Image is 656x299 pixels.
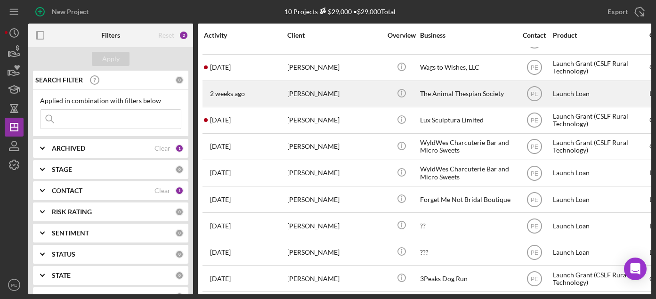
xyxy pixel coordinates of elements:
[101,32,120,39] b: Filters
[517,32,552,39] div: Contact
[175,165,184,174] div: 0
[175,76,184,84] div: 0
[52,272,71,279] b: STATE
[287,108,381,133] div: [PERSON_NAME]
[210,249,231,256] time: 2025-07-29 17:38
[175,208,184,216] div: 0
[553,187,647,212] div: Launch Loan
[287,187,381,212] div: [PERSON_NAME]
[210,222,231,230] time: 2025-08-04 17:33
[553,161,647,186] div: Launch Loan
[420,134,514,159] div: WyldWes Charcuterie Bar and Micro Sweets
[553,81,647,106] div: Launch Loan
[287,240,381,265] div: [PERSON_NAME]
[52,251,75,258] b: STATUS
[40,97,181,105] div: Applied in combination with filters below
[52,187,82,194] b: CONTACT
[530,170,538,177] text: PE
[175,144,184,153] div: 1
[5,275,24,294] button: PE
[52,166,72,173] b: STAGE
[553,266,647,291] div: Launch Grant (CSLF Rural Technology)
[287,81,381,106] div: [PERSON_NAME]
[384,32,419,39] div: Overview
[607,2,628,21] div: Export
[287,266,381,291] div: [PERSON_NAME]
[35,76,83,84] b: SEARCH FILTER
[175,186,184,195] div: 1
[102,52,120,66] div: Apply
[553,213,647,238] div: Launch Loan
[530,91,538,97] text: PE
[210,275,231,283] time: 2025-07-23 18:05
[204,32,286,39] div: Activity
[553,240,647,265] div: Launch Loan
[530,117,538,124] text: PE
[287,161,381,186] div: [PERSON_NAME]
[530,249,538,256] text: PE
[52,2,89,21] div: New Project
[210,116,231,124] time: 2025-09-04 21:52
[52,229,89,237] b: SENTIMENT
[154,187,170,194] div: Clear
[420,32,514,39] div: Business
[175,250,184,259] div: 0
[158,32,174,39] div: Reset
[175,271,184,280] div: 0
[420,187,514,212] div: Forget Me Not Bridal Boutique
[175,229,184,237] div: 0
[287,134,381,159] div: [PERSON_NAME]
[553,32,647,39] div: Product
[530,144,538,150] text: PE
[287,213,381,238] div: [PERSON_NAME]
[530,65,538,71] text: PE
[420,266,514,291] div: 3Peaks Dog Run
[420,108,514,133] div: Lux Sculptura Limited
[287,55,381,80] div: [PERSON_NAME]
[52,208,92,216] b: RISK RATING
[420,55,514,80] div: Wags to Wishes, LLC
[420,81,514,106] div: The Animal Thespian Society
[210,64,231,71] time: 2025-09-23 22:19
[210,196,231,203] time: 2025-08-04 17:54
[624,258,647,280] div: Open Intercom Messenger
[530,275,538,282] text: PE
[52,145,85,152] b: ARCHIVED
[530,223,538,229] text: PE
[553,108,647,133] div: Launch Grant (CSLF Rural Technology)
[210,169,231,177] time: 2025-08-26 18:30
[420,161,514,186] div: WyldWes Charcuterie Bar and Micro Sweets
[530,196,538,203] text: PE
[179,31,188,40] div: 2
[210,143,231,150] time: 2025-08-26 18:40
[553,55,647,80] div: Launch Grant (CSLF Rural Technology)
[92,52,130,66] button: Apply
[553,134,647,159] div: Launch Grant (CSLF Rural Technology)
[11,283,17,288] text: PE
[420,213,514,238] div: ??
[28,2,98,21] button: New Project
[154,145,170,152] div: Clear
[318,8,352,16] div: $29,000
[284,8,396,16] div: 10 Projects • $29,000 Total
[598,2,651,21] button: Export
[210,90,245,97] time: 2025-09-10 18:40
[420,240,514,265] div: ???
[287,32,381,39] div: Client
